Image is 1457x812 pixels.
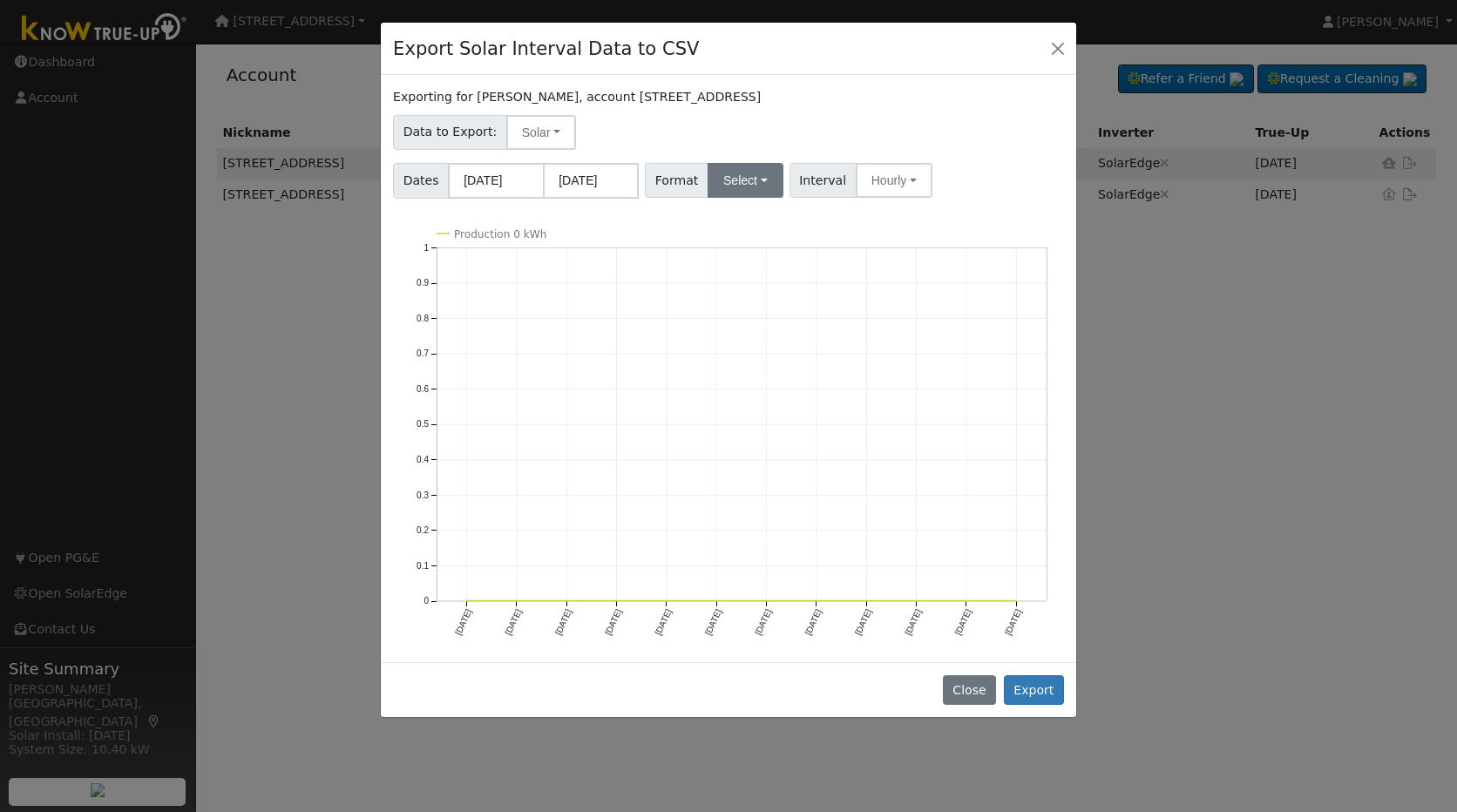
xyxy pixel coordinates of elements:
[853,607,873,636] text: [DATE]
[943,675,996,705] button: Close
[863,597,870,604] circle: onclick=""
[963,597,970,604] circle: onclick=""
[417,348,429,358] text: 0.7
[645,163,708,198] span: Format
[417,525,429,535] text: 0.2
[393,115,507,150] span: Data to Export:
[903,607,923,636] text: [DATE]
[417,419,429,429] text: 0.5
[603,607,623,636] text: [DATE]
[417,278,429,288] text: 0.9
[563,597,570,604] circle: onclick=""
[1046,36,1070,60] button: Close
[417,384,429,394] text: 0.6
[417,560,429,570] text: 0.1
[453,607,473,636] text: [DATE]
[393,35,699,63] h4: Export Solar Interval Data to CSV
[417,455,429,464] text: 0.4
[393,88,761,106] label: Exporting for [PERSON_NAME], account [STREET_ADDRESS]
[613,597,620,604] circle: onclick=""
[953,607,973,636] text: [DATE]
[417,490,429,499] text: 0.3
[463,597,470,604] circle: onclick=""
[424,596,430,606] text: 0
[424,242,430,252] text: 1
[454,228,546,240] text: Production 0 kWh
[856,163,932,198] button: Hourly
[417,314,429,323] text: 0.8
[393,163,449,199] span: Dates
[654,607,674,636] text: [DATE]
[553,607,573,636] text: [DATE]
[1013,597,1020,604] circle: onclick=""
[803,607,823,636] text: [DATE]
[1003,607,1023,636] text: [DATE]
[1004,675,1064,705] button: Export
[713,597,720,604] circle: onclick=""
[703,607,723,636] text: [DATE]
[504,607,524,636] text: [DATE]
[663,597,670,604] circle: onclick=""
[913,597,920,604] circle: onclick=""
[753,607,773,636] text: [DATE]
[513,597,520,604] circle: onclick=""
[506,115,576,150] button: Solar
[813,597,820,604] circle: onclick=""
[763,597,770,604] circle: onclick=""
[708,163,783,198] button: Select
[789,163,857,198] span: Interval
